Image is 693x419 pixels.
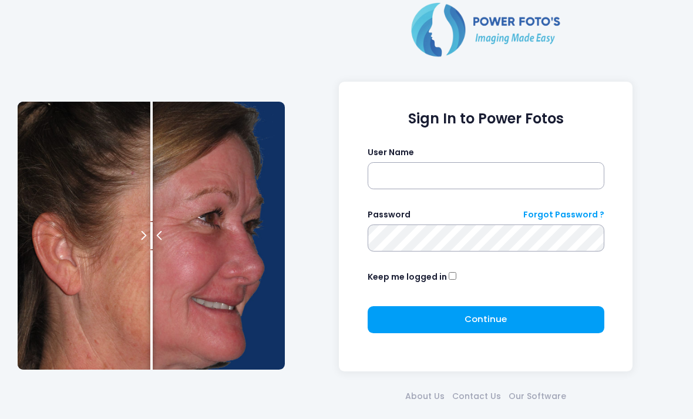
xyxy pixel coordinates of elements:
label: User Name [368,146,414,159]
a: Contact Us [449,390,505,403]
a: Our Software [505,390,570,403]
a: About Us [402,390,449,403]
label: Password [368,209,411,221]
label: Keep me logged in [368,271,447,283]
a: Forgot Password ? [523,209,604,221]
button: Continue [368,306,604,333]
h1: Sign In to Power Fotos [368,110,604,128]
span: Continue [465,313,507,325]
